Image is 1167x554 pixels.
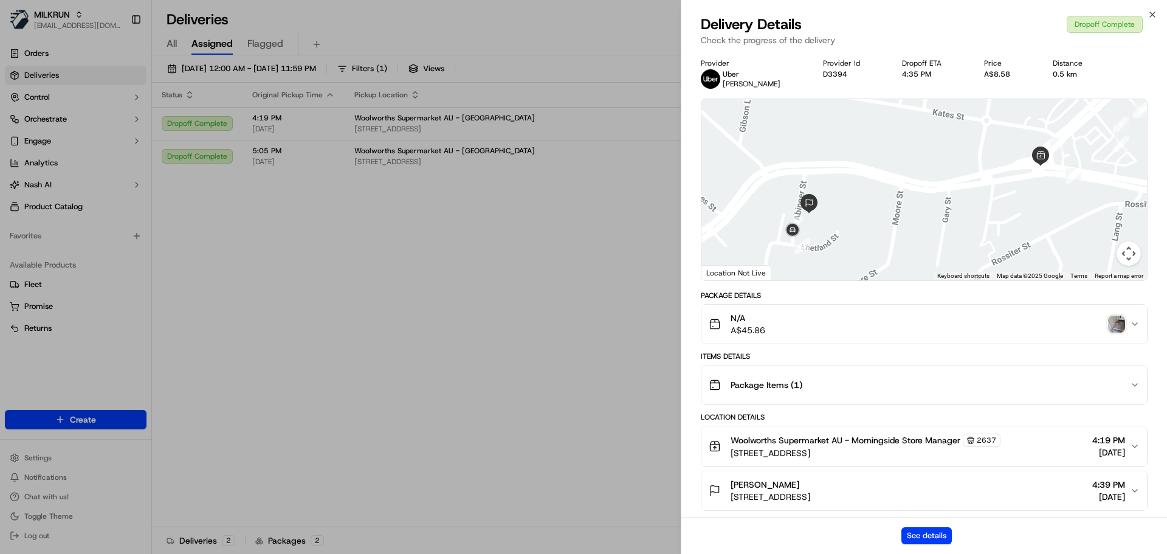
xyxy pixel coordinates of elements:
[1133,102,1149,118] div: 7
[984,69,1033,79] div: A$8.58
[701,265,771,280] div: Location Not Live
[1092,479,1125,491] span: 4:39 PM
[1092,491,1125,503] span: [DATE]
[1053,58,1106,68] div: Distance
[1108,316,1125,333] img: photo_proof_of_delivery image
[701,69,720,89] img: uber-new-logo.jpeg
[902,58,965,68] div: Dropoff ETA
[977,435,996,445] span: 2637
[823,58,883,68] div: Provider Id
[731,324,765,336] span: A$45.86
[1113,117,1129,133] div: 8
[1065,168,1081,184] div: 4
[1070,272,1087,279] a: Terms (opens in new tab)
[701,412,1148,422] div: Location Details
[997,272,1063,279] span: Map data ©2025 Google
[1095,272,1143,279] a: Report a map error
[723,69,780,79] p: Uber
[701,305,1147,344] button: N/AA$45.86photo_proof_of_delivery image
[731,447,1000,459] span: [STREET_ADDRESS]
[731,479,799,491] span: [PERSON_NAME]
[901,527,952,544] button: See details
[1092,446,1125,459] span: [DATE]
[1117,241,1141,266] button: Map camera controls
[794,238,810,254] div: 11
[704,265,745,280] img: Google
[787,216,803,232] div: 10
[701,15,802,34] span: Delivery Details
[701,291,1148,300] div: Package Details
[701,365,1147,404] button: Package Items (1)
[1053,69,1106,79] div: 0.5 km
[731,491,810,503] span: [STREET_ADDRESS]
[823,69,847,79] button: D3394
[984,58,1033,68] div: Price
[701,58,804,68] div: Provider
[701,426,1147,466] button: Woolworths Supermarket AU - Morningside Store Manager2637[STREET_ADDRESS]4:19 PM[DATE]
[701,351,1148,361] div: Items Details
[731,434,960,446] span: Woolworths Supermarket AU - Morningside Store Manager
[731,312,765,324] span: N/A
[701,471,1147,510] button: [PERSON_NAME][STREET_ADDRESS]4:39 PM[DATE]
[1092,434,1125,446] span: 4:19 PM
[701,34,1148,46] p: Check the progress of the delivery
[704,265,745,280] a: Open this area in Google Maps (opens a new window)
[1113,136,1129,152] div: 5
[902,69,965,79] div: 4:35 PM
[731,379,802,391] span: Package Items ( 1 )
[723,79,780,89] span: [PERSON_NAME]
[937,272,990,280] button: Keyboard shortcuts
[1050,137,1066,153] div: 9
